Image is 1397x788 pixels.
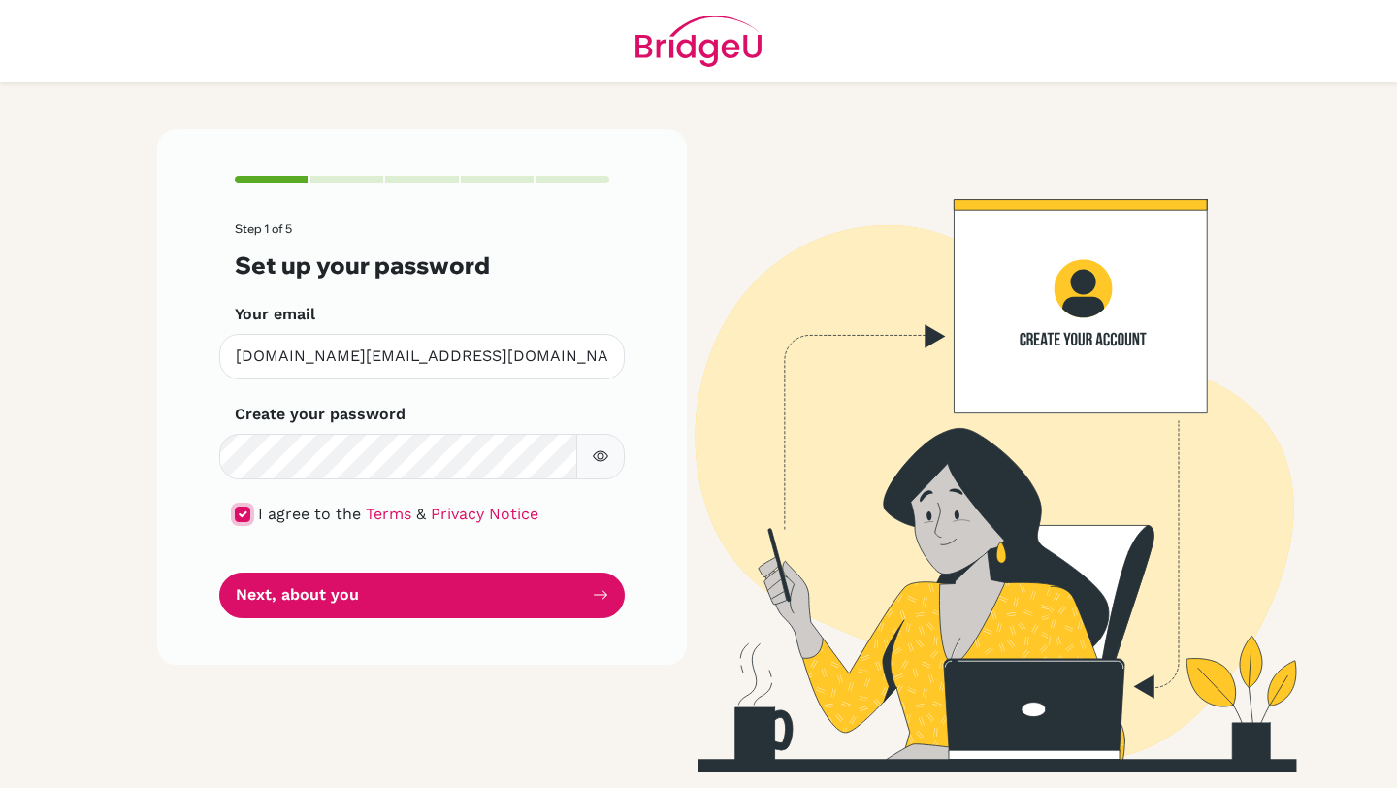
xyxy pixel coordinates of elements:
label: Your email [235,303,315,326]
button: Next, about you [219,573,625,618]
input: Insert your email* [219,334,625,379]
label: Create your password [235,403,406,426]
a: Privacy Notice [431,505,538,523]
span: I agree to the [258,505,361,523]
h3: Set up your password [235,251,609,279]
a: Terms [366,505,411,523]
span: Step 1 of 5 [235,221,292,236]
span: & [416,505,426,523]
